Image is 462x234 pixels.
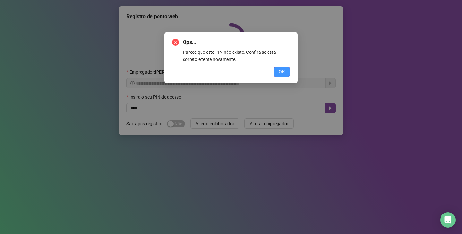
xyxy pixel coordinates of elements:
div: Parece que este PIN não existe. Confira se está correto e tente novamente. [183,49,290,63]
div: Open Intercom Messenger [440,212,456,228]
button: OK [274,67,290,77]
span: OK [279,68,285,75]
span: close-circle [172,39,179,46]
span: Ops... [183,38,290,46]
